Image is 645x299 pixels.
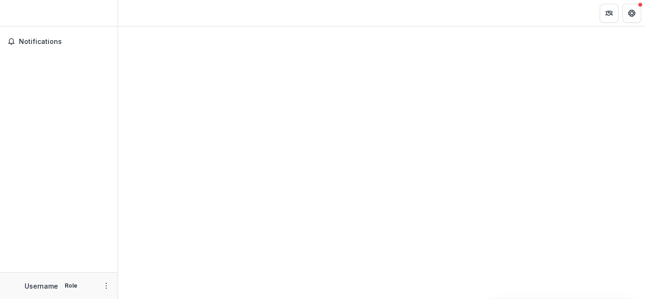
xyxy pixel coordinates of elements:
button: Partners [600,4,619,23]
button: Notifications [4,34,114,49]
span: Notifications [19,38,110,46]
p: Role [62,282,80,290]
button: Get Help [622,4,641,23]
p: Username [25,281,58,291]
button: More [101,280,112,291]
